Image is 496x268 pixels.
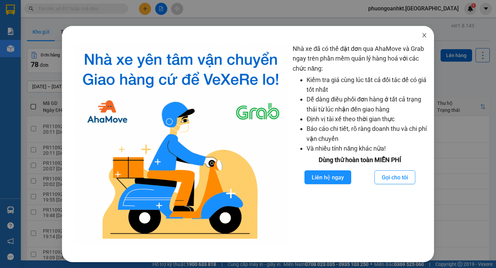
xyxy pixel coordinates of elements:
[293,44,427,245] div: Nhà xe đã có thể đặt đơn qua AhaMove và Grab ngay trên phần mềm quản lý hàng hoá với các chức năng:
[415,26,434,45] button: Close
[307,114,427,124] li: Định vị tài xế theo thời gian thực
[312,173,344,182] span: Liên hệ ngay
[382,173,408,182] span: Gọi cho tôi
[307,75,427,95] li: Kiểm tra giá cùng lúc tất cả đối tác để có giá tốt nhất
[293,155,427,165] div: Dùng thử hoàn toàn MIỄN PHÍ
[74,44,287,245] img: logo
[307,95,427,114] li: Dễ dàng điều phối đơn hàng ở tất cả trạng thái từ lúc nhận đến giao hàng
[307,144,427,153] li: Và nhiều tính năng khác nữa!
[422,33,427,38] span: close
[374,170,415,184] button: Gọi cho tôi
[304,170,351,184] button: Liên hệ ngay
[307,124,427,144] li: Báo cáo chi tiết, rõ ràng doanh thu và chi phí vận chuyển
